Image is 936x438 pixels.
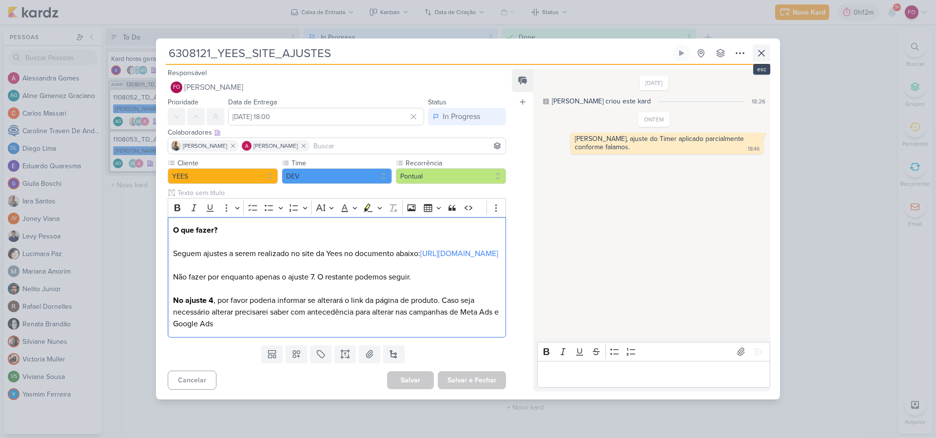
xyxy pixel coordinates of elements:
span: [PERSON_NAME] [184,81,243,93]
label: Recorrência [405,158,506,168]
img: Iara Santos [171,141,181,151]
button: Cancelar [168,371,216,390]
button: DEV [282,168,392,184]
input: Kard Sem Título [166,44,671,62]
img: Alessandra Gomes [242,141,252,151]
input: Texto sem título [175,188,506,198]
div: Editor editing area: main [537,361,770,388]
div: Colaboradores [168,127,506,138]
label: Time [291,158,392,168]
div: 18:26 [752,97,765,106]
label: Responsável [168,69,207,77]
button: FO [PERSON_NAME] [168,79,506,96]
p: Seguem ajustes a serem realizado no site da Yees no documento abaixo: Não fazer por enquanto apen... [173,224,501,330]
label: Prioridade [168,98,198,106]
input: Buscar [312,140,504,152]
button: Pontual [396,168,506,184]
div: [PERSON_NAME], ajuste do Timer aplicado parcialmente conforme falamos. [575,135,746,151]
p: FO [173,85,180,90]
strong: O que fazer? [173,225,217,235]
span: [PERSON_NAME] [253,141,298,150]
div: In Progress [443,111,480,122]
div: Editor toolbar [168,198,506,217]
div: Ligar relógio [678,49,685,57]
div: [PERSON_NAME] criou este kard [552,96,651,106]
div: Fabio Oliveira [171,81,182,93]
span: [PERSON_NAME] [183,141,227,150]
label: Cliente [176,158,278,168]
div: 18:46 [748,145,760,153]
div: esc [753,64,770,75]
label: Data de Entrega [228,98,277,106]
a: [URL][DOMAIN_NAME] [420,249,498,259]
button: In Progress [428,108,506,125]
div: Editor editing area: main [168,217,506,338]
strong: No ajuste 4 [173,296,214,305]
button: YEES [168,168,278,184]
input: Select a date [228,108,424,125]
div: Editor toolbar [537,342,770,361]
label: Status [428,98,447,106]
